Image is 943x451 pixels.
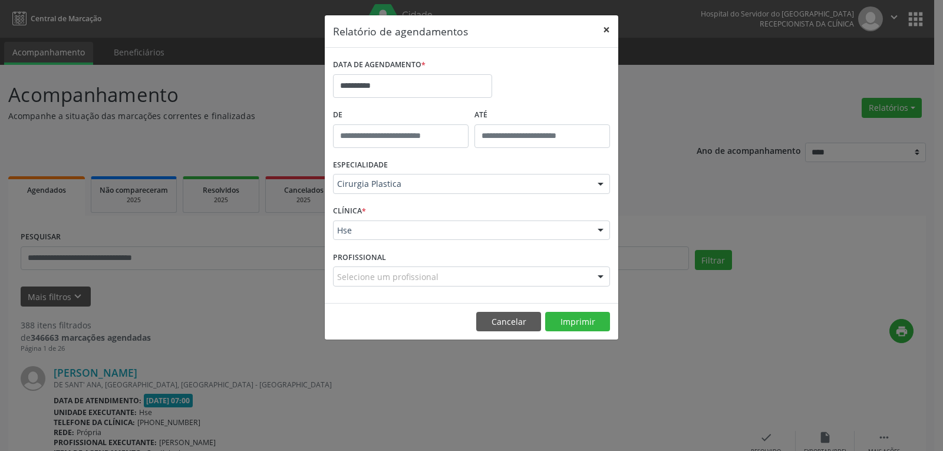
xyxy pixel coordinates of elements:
[476,312,541,332] button: Cancelar
[545,312,610,332] button: Imprimir
[333,24,468,39] h5: Relatório de agendamentos
[333,156,388,175] label: ESPECIALIDADE
[333,248,386,266] label: PROFISSIONAL
[337,178,586,190] span: Cirurgia Plastica
[474,106,610,124] label: ATÉ
[333,106,469,124] label: De
[337,271,438,283] span: Selecione um profissional
[333,202,366,220] label: CLÍNICA
[333,56,426,74] label: DATA DE AGENDAMENTO
[595,15,618,44] button: Close
[337,225,586,236] span: Hse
